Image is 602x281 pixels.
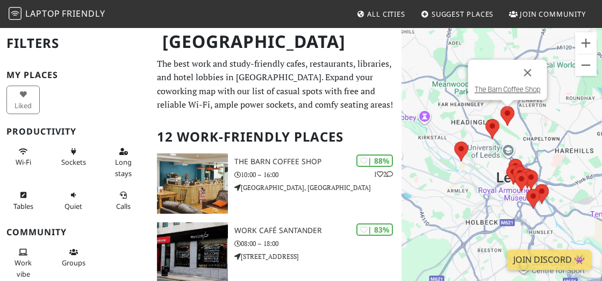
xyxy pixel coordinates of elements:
[157,57,395,112] p: The best work and study-friendly cafes, restaurants, libraries, and hotel lobbies in [GEOGRAPHIC_...
[6,227,144,237] h3: Community
[157,121,395,153] h2: 12 Work-Friendly Places
[25,8,60,19] span: Laptop
[16,157,31,167] span: Stable Wi-Fi
[61,157,86,167] span: Power sockets
[6,27,144,60] h2: Filters
[505,4,590,24] a: Join Community
[507,250,591,270] a: Join Discord 👾
[15,258,32,278] span: People working
[62,258,85,268] span: Group tables
[56,143,90,171] button: Sockets
[367,9,405,19] span: All Cities
[374,169,393,179] p: 1 2
[64,201,82,211] span: Quiet
[575,32,597,54] button: Zoom in
[56,186,90,215] button: Quiet
[62,8,105,19] span: Friendly
[417,4,498,24] a: Suggest Places
[234,226,402,235] h3: Work Café Santander
[6,127,144,137] h3: Productivity
[107,186,140,215] button: Calls
[6,186,40,215] button: Tables
[515,60,541,86] button: Close
[13,201,33,211] span: Work-friendly tables
[356,154,393,167] div: | 88%
[234,182,402,193] p: [GEOGRAPHIC_DATA], [GEOGRAPHIC_DATA]
[432,9,494,19] span: Suggest Places
[56,243,90,272] button: Groups
[154,27,399,57] h1: [GEOGRAPHIC_DATA]
[115,157,132,178] span: Long stays
[157,153,228,214] img: The Barn Coffee Shop
[234,157,402,166] h3: The Barn Coffee Shop
[116,201,131,211] span: Video/audio calls
[150,153,402,214] a: The Barn Coffee Shop | 88% 12 The Barn Coffee Shop 10:00 – 16:00 [GEOGRAPHIC_DATA], [GEOGRAPHIC_D...
[234,238,402,249] p: 08:00 – 18:00
[575,54,597,76] button: Zoom out
[234,170,402,180] p: 10:00 – 16:00
[475,86,541,94] a: The Barn Coffee Shop
[9,7,21,20] img: LaptopFriendly
[234,251,402,262] p: [STREET_ADDRESS]
[6,143,40,171] button: Wi-Fi
[9,5,105,24] a: LaptopFriendly LaptopFriendly
[352,4,410,24] a: All Cities
[6,70,144,80] h3: My Places
[107,143,140,182] button: Long stays
[520,9,586,19] span: Join Community
[356,223,393,236] div: | 83%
